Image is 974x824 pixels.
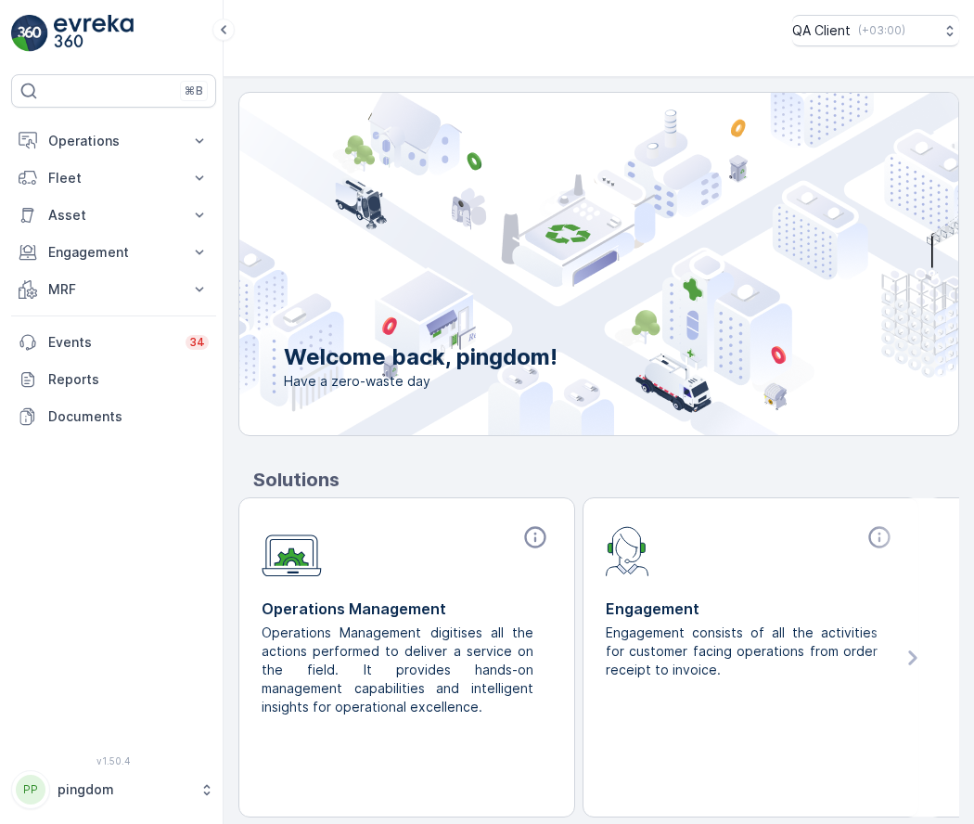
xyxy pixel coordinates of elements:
p: Operations [48,132,179,150]
p: 34 [189,335,205,350]
img: city illustration [156,93,958,435]
button: PPpingdom [11,770,216,809]
a: Reports [11,361,216,398]
a: Documents [11,398,216,435]
p: MRF [48,280,179,299]
p: Asset [48,206,179,225]
button: Asset [11,197,216,234]
p: Engagement [48,243,179,262]
p: ( +03:00 ) [858,23,905,38]
img: logo_light-DOdMpM7g.png [54,15,134,52]
p: pingdom [58,780,190,799]
p: Documents [48,407,209,426]
img: module-icon [262,524,322,577]
button: Fleet [11,160,216,197]
p: Events [48,333,174,352]
p: ⌘B [185,84,203,98]
p: Engagement consists of all the activities for customer facing operations from order receipt to in... [606,624,881,679]
p: Fleet [48,169,179,187]
p: Operations Management digitises all the actions performed to deliver a service on the field. It p... [262,624,537,716]
p: Solutions [253,466,959,494]
div: PP [16,775,45,805]
button: Operations [11,122,216,160]
button: MRF [11,271,216,308]
button: QA Client(+03:00) [792,15,959,46]
p: Welcome back, pingdom! [284,342,557,372]
p: Operations Management [262,598,552,620]
span: Have a zero-waste day [284,372,557,391]
span: v 1.50.4 [11,755,216,766]
p: Reports [48,370,209,389]
button: Engagement [11,234,216,271]
a: Events34 [11,324,216,361]
img: logo [11,15,48,52]
p: QA Client [792,21,851,40]
p: Engagement [606,598,896,620]
img: module-icon [606,524,649,576]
